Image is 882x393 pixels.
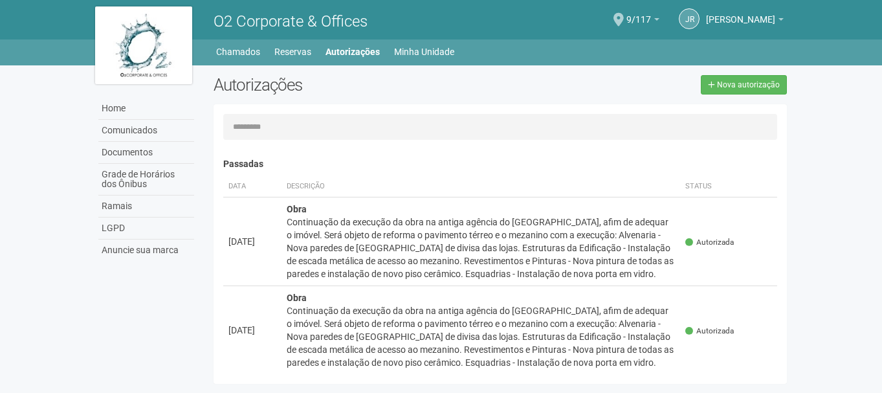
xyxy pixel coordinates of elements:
[701,75,787,95] a: Nova autorização
[214,75,491,95] h2: Autorizações
[98,120,194,142] a: Comunicados
[706,2,775,25] span: Jonatas Rodrigues Oliveira Figueiredo
[98,196,194,218] a: Ramais
[706,16,784,27] a: [PERSON_NAME]
[685,326,734,337] span: Autorizada
[98,164,194,196] a: Grade de Horários dos Ônibus
[98,218,194,240] a: LGPD
[685,237,734,248] span: Autorizada
[287,293,307,303] strong: Obra
[680,176,777,197] th: Status
[325,43,380,61] a: Autorizações
[98,98,194,120] a: Home
[223,159,778,169] h4: Passadas
[287,304,676,369] div: Continuação da execução da obra na antiga agência do [GEOGRAPHIC_DATA], afim de adequar o imóvel....
[274,43,311,61] a: Reservas
[394,43,454,61] a: Minha Unidade
[287,216,676,280] div: Continuação da execução da obra na antiga agência do [GEOGRAPHIC_DATA], afim de adequar o imóvel....
[216,43,260,61] a: Chamados
[679,8,700,29] a: JR
[98,142,194,164] a: Documentos
[626,16,659,27] a: 9/117
[281,176,681,197] th: Descrição
[228,235,276,248] div: [DATE]
[95,6,192,84] img: logo.jpg
[228,324,276,337] div: [DATE]
[287,204,307,214] strong: Obra
[223,176,281,197] th: Data
[98,240,194,261] a: Anuncie sua marca
[717,80,780,89] span: Nova autorização
[626,2,651,25] span: 9/117
[214,12,368,30] span: O2 Corporate & Offices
